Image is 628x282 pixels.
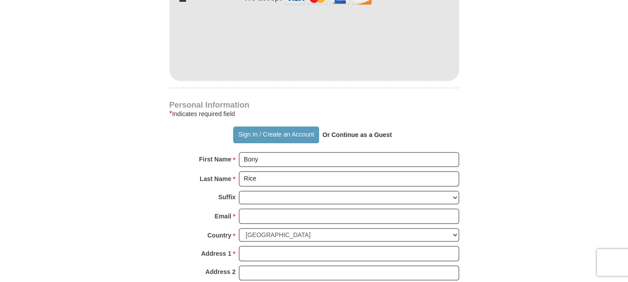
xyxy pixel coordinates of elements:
strong: Address 1 [201,247,231,260]
h4: Personal Information [169,101,459,109]
strong: Country [207,229,231,242]
button: Sign In / Create an Account [233,126,319,143]
strong: Or Continue as a Guest [322,131,392,138]
strong: Suffix [218,191,236,203]
strong: Email [215,210,231,222]
strong: Address 2 [205,266,236,278]
strong: Last Name [200,173,231,185]
div: Indicates required field [169,109,459,119]
strong: First Name [199,153,231,165]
